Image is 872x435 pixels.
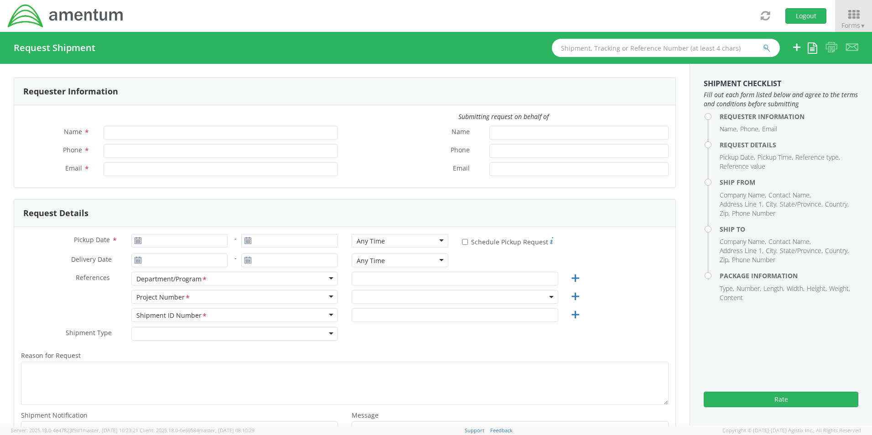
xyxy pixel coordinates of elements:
h4: Package Information [720,272,858,279]
span: ▼ [860,22,866,30]
span: Phone [451,145,470,156]
button: Rate [704,392,858,407]
input: Schedule Pickup Request [462,239,468,245]
li: Company Name [720,191,766,200]
label: Schedule Pickup Request [462,236,553,247]
div: Project Number [136,293,191,302]
span: Shipment Type [66,328,112,339]
li: State/Province [780,200,823,209]
li: Width [787,284,805,293]
span: Phone [63,145,82,154]
div: Any Time [357,256,385,265]
li: Zip [720,209,730,218]
span: master, [DATE] 08:10:29 [199,427,254,434]
li: Phone Number [732,209,775,218]
li: Email [762,124,777,134]
li: Height [807,284,827,293]
span: Email [453,164,470,174]
li: Reference value [720,162,765,171]
span: Server: 2025.18.0-4e47823f9d1 [11,427,138,434]
li: Address Line 1 [720,246,763,255]
li: Contact Name [768,191,811,200]
span: References [76,273,110,282]
li: Length [763,284,784,293]
li: Country [825,200,849,209]
span: Message [352,411,379,419]
h4: Request Details [720,141,858,148]
li: Phone Number [732,255,775,264]
span: Name [452,127,470,138]
h3: Request Details [23,209,88,218]
li: Phone [740,124,760,134]
li: Weight [829,284,850,293]
input: Shipment, Tracking or Reference Number (at least 4 chars) [552,39,780,57]
span: Copyright © [DATE]-[DATE] Agistix Inc., All Rights Reserved [722,427,861,434]
span: Forms [841,21,866,30]
span: Reason for Request [21,351,81,360]
i: Submitting request on behalf of [458,112,549,121]
li: Zip [720,255,730,264]
h3: Shipment Checklist [704,80,858,88]
li: Name [720,124,738,134]
li: Address Line 1 [720,200,763,209]
li: City [766,200,778,209]
img: dyn-intl-logo-049831509241104b2a82.png [7,3,125,29]
li: Pickup Time [758,153,793,162]
span: Name [64,127,82,136]
h4: Requester Information [720,113,858,120]
li: Number [737,284,761,293]
span: Delivery Date [71,255,112,265]
h4: Ship From [720,179,858,186]
li: Type [720,284,734,293]
span: Email [65,164,82,172]
span: Pickup Date [74,235,110,244]
span: Shipment Notification [21,411,88,419]
li: State/Province [780,246,823,255]
li: City [766,246,778,255]
button: Logout [785,8,826,24]
span: Fill out each form listed below and agree to the terms and conditions before submitting [704,90,858,109]
span: master, [DATE] 10:23:21 [83,427,138,434]
li: Reference type [795,153,840,162]
h4: Request Shipment [14,43,95,53]
li: Pickup Date [720,153,755,162]
a: Feedback [490,427,513,434]
h3: Requester Information [23,87,118,96]
li: Company Name [720,237,766,246]
div: Department/Program [136,274,208,284]
h4: Ship To [720,226,858,233]
li: Contact Name [768,237,811,246]
span: Client: 2025.18.0-0e69584 [140,427,254,434]
a: Support [465,427,484,434]
div: Any Time [357,237,385,246]
li: Country [825,246,849,255]
li: Content [720,293,743,302]
div: Shipment ID Number [136,311,208,321]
